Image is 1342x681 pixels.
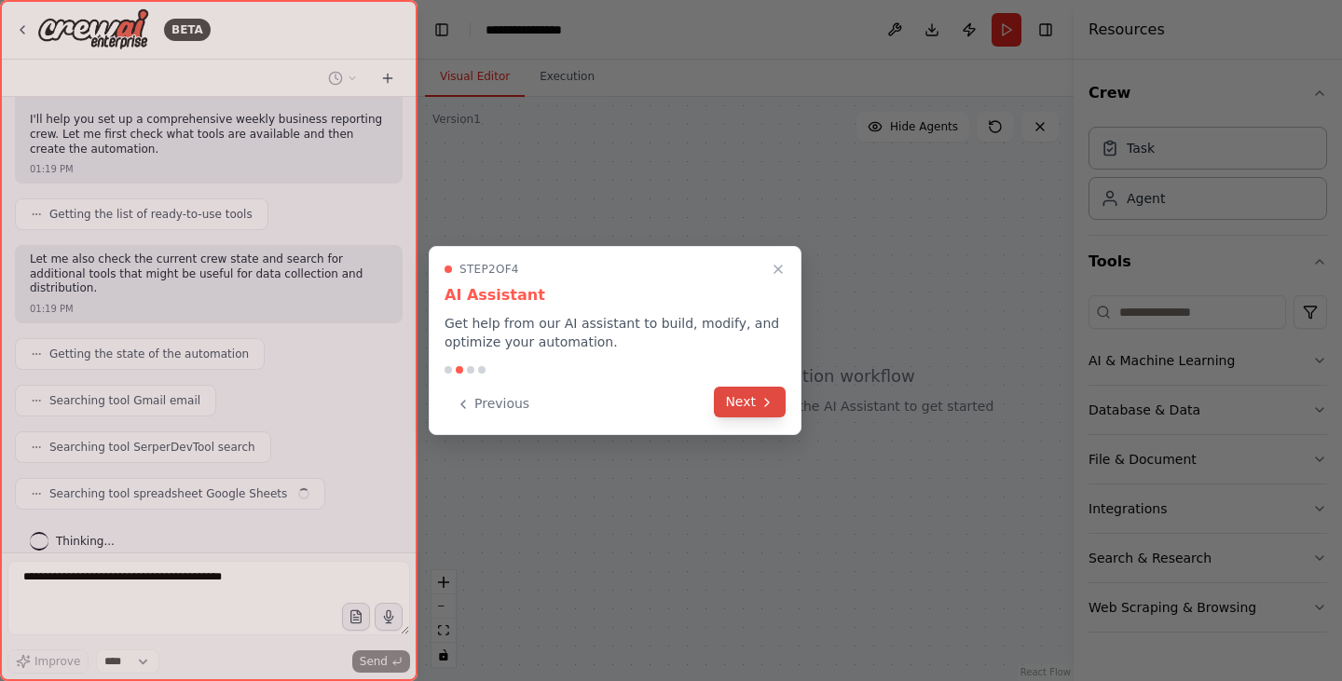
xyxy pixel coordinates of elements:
[445,284,786,306] h3: AI Assistant
[445,388,541,419] button: Previous
[714,387,786,417] button: Next
[767,258,789,280] button: Close walkthrough
[429,17,455,43] button: Hide left sidebar
[459,262,519,277] span: Step 2 of 4
[445,314,786,351] p: Get help from our AI assistant to build, modify, and optimize your automation.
